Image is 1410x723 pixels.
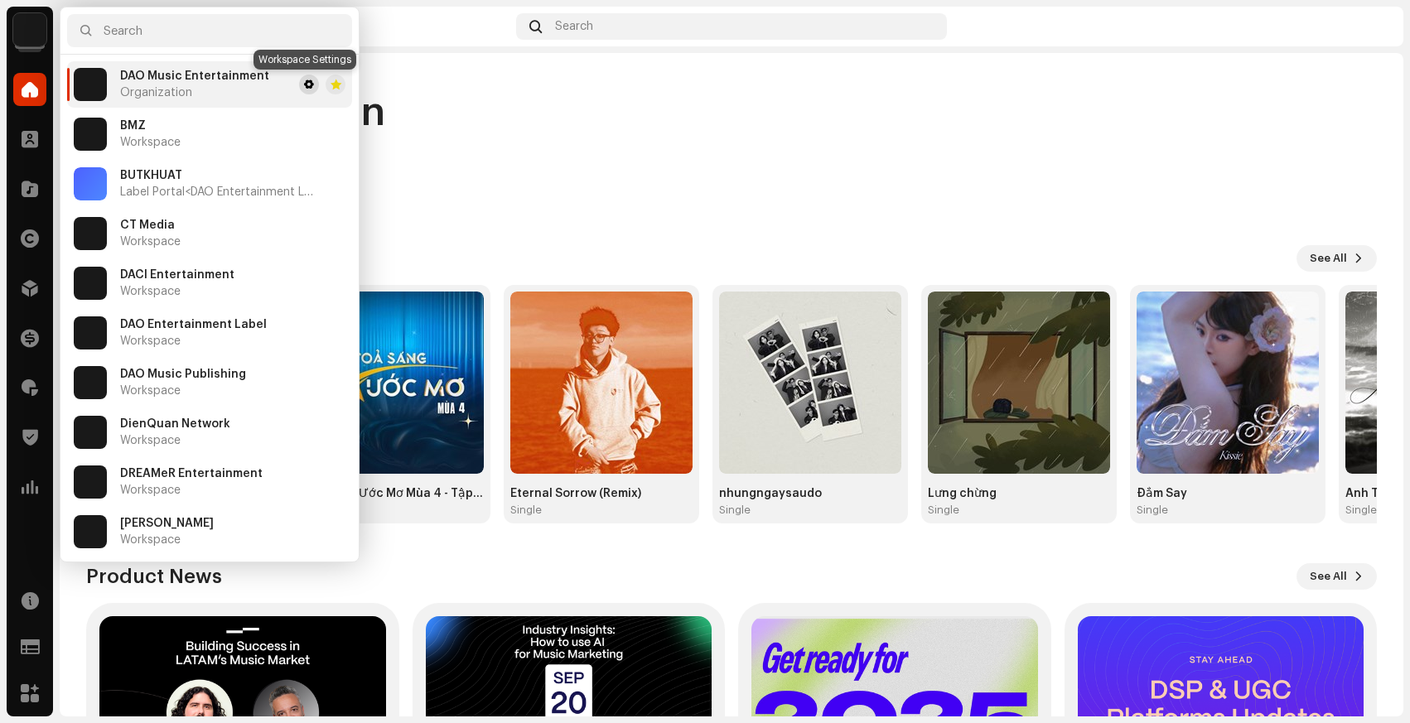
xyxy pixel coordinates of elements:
button: See All [1297,245,1377,272]
span: Organization [120,86,192,99]
div: Single [1137,504,1168,517]
div: Lưng chừng [928,487,1110,500]
img: 2bc53146-647d-428f-a679-d151bfaa202a [719,292,901,474]
span: CT Media [120,219,175,232]
button: See All [1297,563,1377,590]
img: c7415c47-8365-49b8-9862-48c8d1637cdc [1137,292,1319,474]
span: DREAMeR Entertainment [120,467,263,480]
span: <DAO Entertainment Label> [185,186,333,198]
span: DAO Music Entertainment [120,70,269,83]
div: Single [928,504,959,517]
div: Tỏa Sáng Ước Mơ Mùa 4 - Tập 6 (Live) [Intrusmental] [302,487,484,500]
div: Đắm Say [1137,487,1319,500]
img: 76e35660-c1c7-4f61-ac9e-76e2af66a330 [74,465,107,499]
span: DienQuan Network [120,417,230,431]
img: ebbe58b9-7fdc-40e2-b443-f9ff093ce122 [1357,13,1383,40]
span: Workspace [120,235,181,248]
span: Workspace [120,484,181,497]
div: nhungngaysaudo [719,487,901,500]
img: 78afd53f-e48f-408e-b801-4e041af440ff [302,292,484,474]
h3: Product News [86,563,222,590]
span: Workspace [120,434,181,447]
span: BUTKHUAT [120,169,182,182]
span: See All [1310,242,1347,275]
span: Search [555,20,593,33]
img: 76e35660-c1c7-4f61-ac9e-76e2af66a330 [74,366,107,399]
span: Isaac [120,517,214,530]
img: 76e35660-c1c7-4f61-ac9e-76e2af66a330 [74,267,107,300]
span: Workspace [120,335,181,348]
img: 76e35660-c1c7-4f61-ac9e-76e2af66a330 [74,217,107,250]
span: Workspace [120,533,181,547]
span: DAO Music Publishing [120,368,246,381]
div: Single [719,504,751,517]
img: 76e35660-c1c7-4f61-ac9e-76e2af66a330 [74,416,107,449]
span: Label Portal <DAO Entertainment Label> [120,186,319,199]
span: DACI Entertainment [120,268,234,282]
span: DAO Entertainment Label [120,318,267,331]
img: 76e35660-c1c7-4f61-ac9e-76e2af66a330 [74,515,107,548]
img: 76e35660-c1c7-4f61-ac9e-76e2af66a330 [74,68,107,101]
span: BMZ [120,119,146,133]
span: Workspace [120,285,181,298]
div: Single [510,504,542,517]
img: 76e35660-c1c7-4f61-ac9e-76e2af66a330 [13,13,46,46]
span: Workspace [120,384,181,398]
div: Eternal Sorrow (Remix) [510,487,693,500]
img: 76e35660-c1c7-4f61-ac9e-76e2af66a330 [74,316,107,349]
input: Search [67,14,352,47]
span: Workspace [120,136,181,149]
div: Single [1345,504,1377,517]
span: See All [1310,560,1347,593]
img: 76e35660-c1c7-4f61-ac9e-76e2af66a330 [74,118,107,151]
img: 92819426-af73-4681-aabb-2f1464559ed5 [510,292,693,474]
img: afd7358a-b19b-44d4-bdc0-9ea68d140b5f [928,292,1110,474]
